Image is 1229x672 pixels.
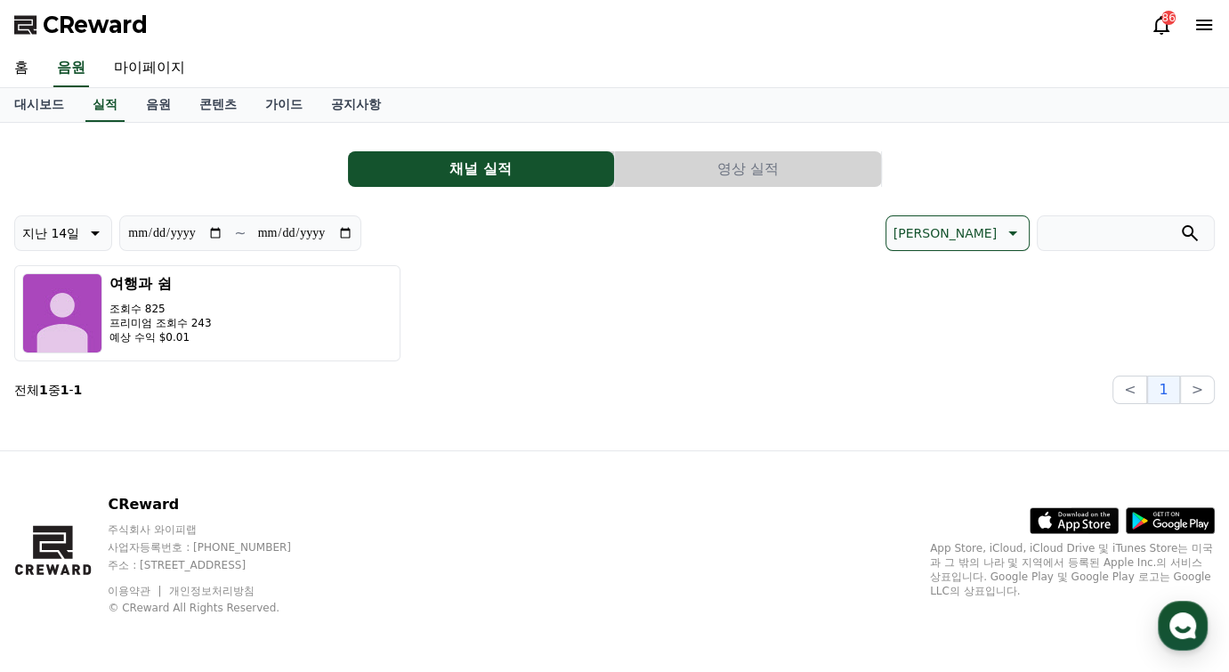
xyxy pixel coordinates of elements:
a: 대화 [117,524,230,569]
a: 음원 [132,88,185,122]
span: 설정 [275,551,296,565]
button: 영상 실적 [615,151,881,187]
a: 마이페이지 [100,50,199,87]
p: CReward [108,494,325,515]
strong: 1 [74,383,83,397]
p: App Store, iCloud, iCloud Drive 및 iTunes Store는 미국과 그 밖의 나라 및 지역에서 등록된 Apple Inc.의 서비스 상표입니다. Goo... [930,541,1215,598]
button: 지난 14일 [14,215,112,251]
p: 사업자등록번호 : [PHONE_NUMBER] [108,540,325,555]
a: 실적 [85,88,125,122]
p: 주소 : [STREET_ADDRESS] [108,558,325,572]
a: 가이드 [251,88,317,122]
a: CReward [14,11,148,39]
h3: 여행과 쉼 [109,273,212,295]
span: CReward [43,11,148,39]
a: 콘텐츠 [185,88,251,122]
a: 영상 실적 [615,151,882,187]
a: 이용약관 [108,585,164,597]
a: 설정 [230,524,342,569]
a: 공지사항 [317,88,395,122]
span: 홈 [56,551,67,565]
button: 여행과 쉼 조회수 825 프리미엄 조회수 243 예상 수익 $0.01 [14,265,400,361]
button: 1 [1147,376,1179,404]
button: 채널 실적 [348,151,614,187]
p: 예상 수익 $0.01 [109,330,212,344]
button: [PERSON_NAME] [885,215,1030,251]
strong: 1 [61,383,69,397]
span: 대화 [163,552,184,566]
a: 홈 [5,524,117,569]
a: 개인정보처리방침 [169,585,255,597]
p: ~ [234,223,246,244]
a: 채널 실적 [348,151,615,187]
p: 전체 중 - [14,381,82,399]
button: < [1112,376,1147,404]
button: > [1180,376,1215,404]
p: [PERSON_NAME] [893,221,997,246]
p: 주식회사 와이피랩 [108,522,325,537]
strong: 1 [39,383,48,397]
p: 지난 14일 [22,221,79,246]
p: © CReward All Rights Reserved. [108,601,325,615]
p: 프리미엄 조회수 243 [109,316,212,330]
a: 86 [1151,14,1172,36]
img: 여행과 쉼 [22,273,102,353]
a: 음원 [53,50,89,87]
div: 86 [1161,11,1176,25]
p: 조회수 825 [109,302,212,316]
